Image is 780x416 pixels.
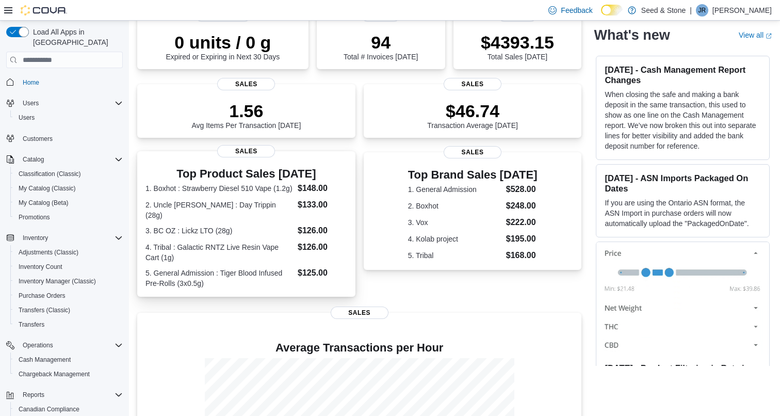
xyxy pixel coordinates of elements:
a: Customers [19,133,57,145]
a: Home [19,76,43,89]
span: Promotions [14,211,123,223]
span: Users [14,111,123,124]
span: Operations [23,341,53,349]
span: Purchase Orders [19,292,66,300]
span: Catalog [23,155,44,164]
a: Purchase Orders [14,290,70,302]
button: Catalog [2,152,127,167]
button: Reports [19,389,48,401]
span: My Catalog (Beta) [19,199,69,207]
span: JR [698,4,706,17]
button: Operations [2,338,127,353]
span: Classification (Classic) [14,168,123,180]
button: Customers [2,131,127,146]
span: Customers [23,135,53,143]
span: Inventory Count [14,261,123,273]
button: Reports [2,388,127,402]
span: Classification (Classic) [19,170,81,178]
span: My Catalog (Classic) [14,182,123,195]
span: My Catalog (Classic) [19,184,76,193]
a: Classification (Classic) [14,168,85,180]
button: Transfers (Classic) [10,303,127,317]
button: Chargeback Management [10,367,127,381]
span: Reports [19,389,123,401]
span: Promotions [19,213,50,221]
input: Dark Mode [601,5,623,15]
button: My Catalog (Beta) [10,196,127,210]
h2: What's new [594,27,670,43]
button: Users [19,97,43,109]
a: Inventory Manager (Classic) [14,275,100,287]
button: Cash Management [10,353,127,367]
dd: $528.00 [506,183,538,196]
a: Canadian Compliance [14,403,84,415]
dd: $126.00 [298,241,347,253]
span: Users [19,114,35,122]
span: Sales [331,307,388,319]
span: Canadian Compliance [19,405,79,413]
button: Catalog [19,153,48,166]
button: Classification (Classic) [10,167,127,181]
button: Inventory Count [10,260,127,274]
dt: 2. Boxhot [408,201,502,211]
span: Feedback [561,5,592,15]
a: Transfers (Classic) [14,304,74,316]
span: Inventory Manager (Classic) [14,275,123,287]
button: Inventory [2,231,127,245]
div: Total Sales [DATE] [481,32,554,61]
span: Transfers (Classic) [19,306,70,314]
a: Users [14,111,39,124]
dt: 5. Tribal [408,250,502,261]
div: Jimmie Rao [696,4,708,17]
span: Transfers [19,321,44,329]
dt: 3. BC OZ : Lickz LTO (28g) [145,226,294,236]
dt: 1. Boxhot : Strawberry Diesel 510 Vape (1.2g) [145,183,294,194]
button: Home [2,74,127,89]
h3: [DATE] - Product Filtering in Beta in v1.32 [605,362,761,383]
p: When closing the safe and making a bank deposit in the same transaction, this used to show as one... [605,89,761,151]
button: Transfers [10,317,127,332]
div: Avg Items Per Transaction [DATE] [191,101,301,130]
a: My Catalog (Beta) [14,197,73,209]
span: Users [19,97,123,109]
img: Cova [21,5,67,15]
span: Canadian Compliance [14,403,123,415]
button: Promotions [10,210,127,225]
span: Purchase Orders [14,290,123,302]
a: My Catalog (Classic) [14,182,80,195]
span: Sales [444,146,501,158]
span: Customers [19,132,123,145]
button: Inventory [19,232,52,244]
span: Load All Apps in [GEOGRAPHIC_DATA] [29,27,123,47]
a: Chargeback Management [14,368,94,380]
button: Operations [19,339,57,351]
span: Cash Management [14,354,123,366]
span: Sales [217,78,275,90]
h3: Top Brand Sales [DATE] [408,169,538,181]
span: Adjustments (Classic) [19,248,78,257]
dd: $125.00 [298,267,347,279]
button: Purchase Orders [10,289,127,303]
p: 94 [344,32,418,53]
a: Cash Management [14,354,75,366]
a: Inventory Count [14,261,67,273]
dd: $168.00 [506,249,538,262]
svg: External link [766,33,772,39]
p: $4393.15 [481,32,554,53]
dd: $222.00 [506,216,538,229]
span: Sales [444,78,501,90]
p: [PERSON_NAME] [712,4,772,17]
span: Inventory [19,232,123,244]
span: Inventory [23,234,48,242]
span: Reports [23,391,44,399]
span: Chargeback Management [19,370,90,378]
button: My Catalog (Classic) [10,181,127,196]
p: $46.74 [427,101,518,121]
h3: [DATE] - ASN Imports Packaged On Dates [605,173,761,194]
div: Expired or Expiring in Next 30 Days [166,32,280,61]
a: Promotions [14,211,54,223]
span: Home [23,78,39,87]
p: If you are using the Ontario ASN format, the ASN Import in purchase orders will now automatically... [605,198,761,229]
p: 0 units / 0 g [166,32,280,53]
